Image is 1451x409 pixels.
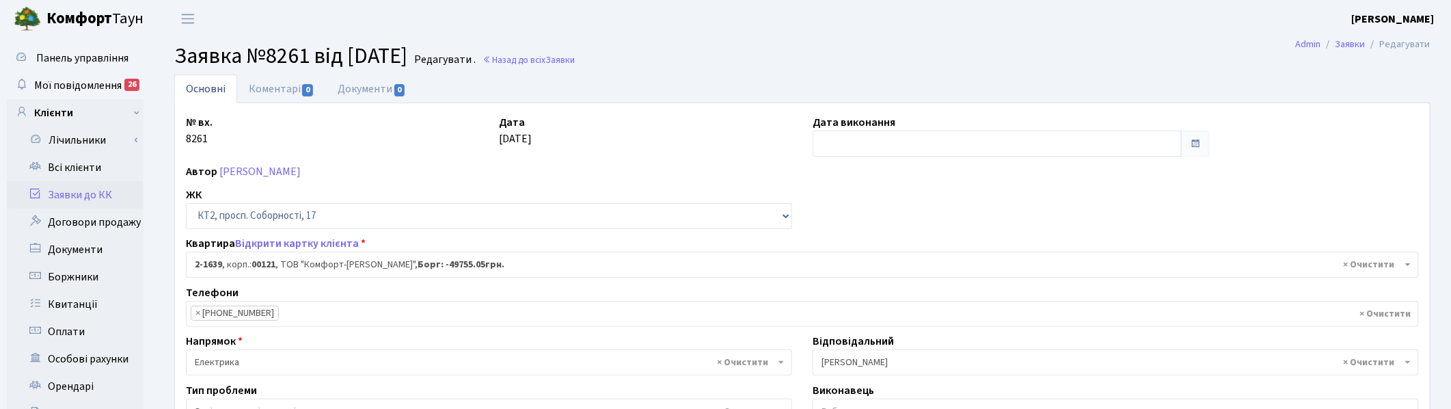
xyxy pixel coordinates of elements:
label: Телефони [186,285,239,301]
a: Назад до всіхЗаявки [483,53,575,66]
span: Панель управління [36,51,128,66]
li: Редагувати [1366,37,1430,52]
img: logo.png [14,5,41,33]
span: Таун [46,8,144,31]
label: Відповідальний [813,333,894,349]
a: Відкрити картку клієнта [235,236,359,251]
a: Мої повідомлення26 [7,72,144,99]
a: Особові рахунки [7,345,144,373]
span: × [195,306,200,320]
span: Електрика [195,356,775,369]
a: Орендарі [7,373,144,400]
label: Виконавець [813,382,874,399]
label: Тип проблеми [186,382,257,399]
li: +380668869256 [191,306,279,321]
a: Клієнти [7,99,144,127]
a: Квитанції [7,291,144,318]
span: <b>2-1639</b>, корп.: <b>00121</b>, ТОВ "Комфорт-Таун Ріелт", <b>Борг: -49755.05грн.</b> [195,258,1402,272]
a: Документи [7,236,144,263]
label: № вх. [186,114,213,131]
label: Дата [500,114,526,131]
span: Видалити всі елементи [717,356,768,369]
b: Комфорт [46,8,112,29]
span: 0 [394,84,405,96]
a: [PERSON_NAME] [219,164,301,179]
span: Електрика [186,349,792,375]
label: ЖК [186,187,202,203]
b: 00121 [252,258,275,272]
a: Заявки до КК [7,181,144,209]
span: Видалити всі елементи [1344,258,1395,272]
a: Admin [1296,37,1321,51]
small: Редагувати . [411,53,476,66]
div: 26 [124,79,139,91]
nav: breadcrumb [1275,30,1451,59]
b: [PERSON_NAME] [1352,12,1435,27]
a: Панель управління [7,44,144,72]
a: Документи [326,75,418,103]
a: Договори продажу [7,209,144,236]
span: Видалити всі елементи [1344,356,1395,369]
span: Мої повідомлення [34,78,122,93]
span: Заявка №8261 від [DATE] [174,40,407,72]
a: Лічильники [16,127,144,154]
a: Оплати [7,318,144,345]
div: 8261 [176,114,489,157]
span: Корчун А. А. [813,349,1419,375]
a: Боржники [7,263,144,291]
label: Автор [186,163,217,180]
b: Борг: -49755.05грн. [418,258,504,272]
a: Заявки [1335,37,1366,51]
a: Коментарі [237,75,326,103]
a: [PERSON_NAME] [1352,11,1435,27]
span: Видалити всі елементи [1360,307,1411,321]
span: 0 [302,84,313,96]
label: Квартира [186,235,366,252]
span: Заявки [545,53,575,66]
button: Переключити навігацію [171,8,205,30]
a: Всі клієнти [7,154,144,181]
a: Основні [174,75,237,103]
label: Напрямок [186,333,243,349]
label: Дата виконання [813,114,895,131]
span: Корчун А. А. [822,356,1402,369]
span: <b>2-1639</b>, корп.: <b>00121</b>, ТОВ "Комфорт-Таун Ріелт", <b>Борг: -49755.05грн.</b> [186,252,1419,278]
b: 2-1639 [195,258,222,272]
div: [DATE] [489,114,803,157]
